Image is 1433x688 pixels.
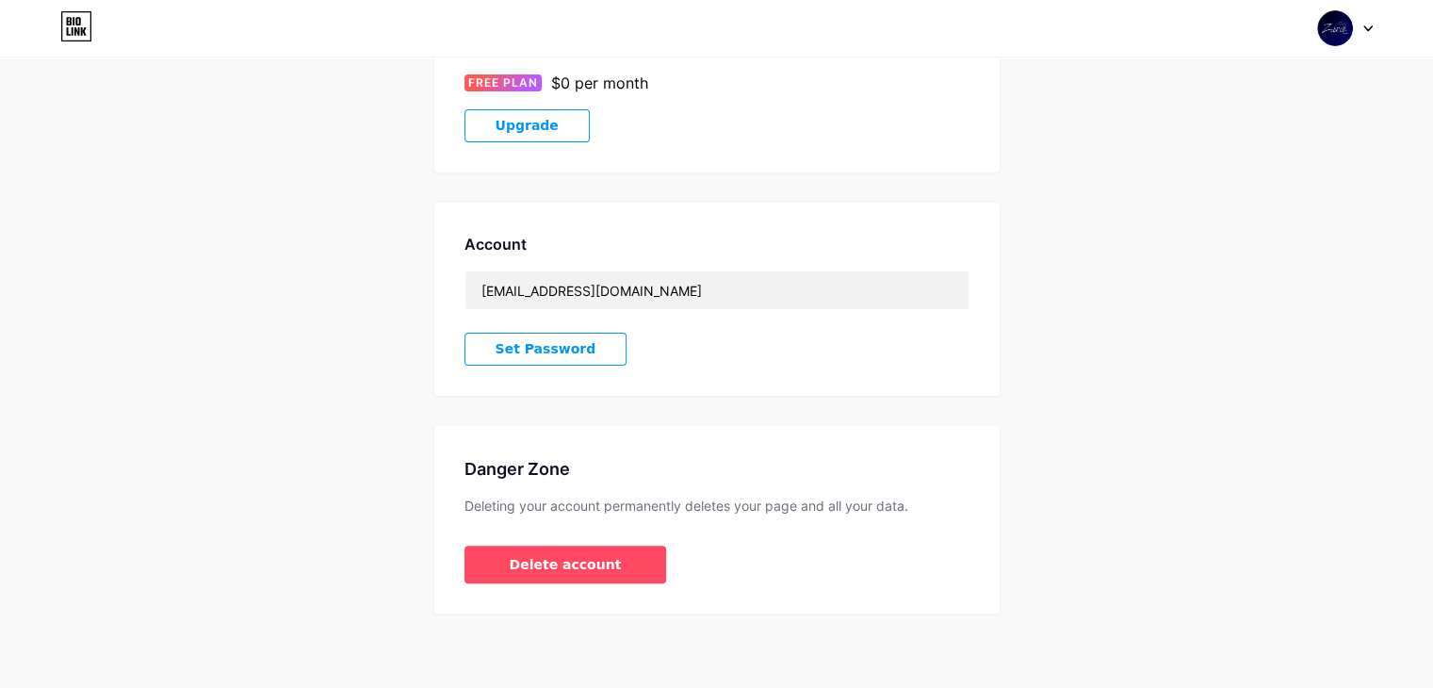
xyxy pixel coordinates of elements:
[468,74,538,91] span: FREE PLAN
[551,72,648,94] div: $0 per month
[496,341,596,357] span: Set Password
[464,109,590,142] button: Upgrade
[464,233,969,255] div: Account
[465,271,969,309] input: Email
[1317,10,1353,46] img: Zara Eventos
[464,333,627,366] button: Set Password
[496,118,559,134] span: Upgrade
[510,555,622,575] span: Delete account
[464,546,667,583] button: Delete account
[464,497,969,516] div: Deleting your account permanently deletes your page and all your data.
[464,456,969,482] div: Danger Zone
